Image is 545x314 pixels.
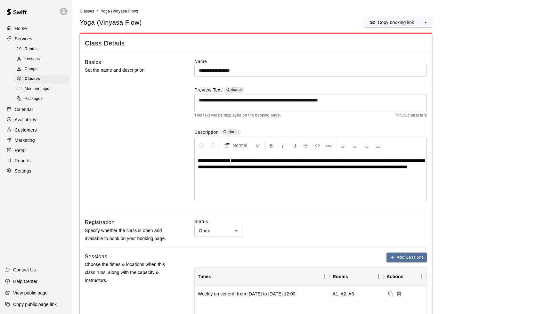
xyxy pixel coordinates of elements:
[5,105,67,114] a: Calendar
[395,291,403,296] span: Delete sessions
[378,19,414,26] p: Copy booking link
[194,129,219,136] label: Description
[221,140,263,151] button: Formatting Options
[25,56,40,62] span: Lessons
[5,166,67,176] a: Settings
[15,75,69,84] div: Classes
[194,218,427,225] label: Status
[386,290,395,298] button: Duplicate sessions
[333,291,354,297] div: A1, A2, A3
[329,268,383,286] div: Rooms
[5,125,67,135] a: Customers
[333,268,348,286] div: Rooms
[15,74,72,84] a: Classes
[15,55,69,64] div: Lessons
[15,44,72,54] a: Rentals
[15,147,27,154] p: Retail
[85,66,174,74] p: Set the name and description
[5,146,67,155] a: Retail
[85,253,107,261] h6: Sessions
[349,140,360,151] button: Center Align
[5,156,67,165] a: Reports
[97,8,98,14] li: /
[233,142,255,149] span: Normal
[383,268,427,286] div: Actions
[13,290,48,296] p: View public page
[266,140,277,151] button: Format Bold
[195,268,329,286] div: Times
[320,272,329,281] button: Menu
[25,66,37,72] span: Camps
[15,157,31,164] p: Reports
[85,261,174,285] p: Choose the times & locations when this class runs, along with the capacity & instructors.
[5,115,67,125] a: Availability
[15,64,72,74] a: Camps
[198,268,211,286] div: Times
[198,291,296,297] div: Weekly on venerdì from 22/08/2025 to 19/12/2025 at 12:00
[15,94,69,103] div: Packages
[5,34,67,44] a: Services
[223,130,239,134] span: Optional
[25,96,43,102] span: Packages
[417,272,427,281] button: Menu
[15,85,69,93] div: Memberships
[395,112,427,119] span: 74 / 150 characters
[101,9,138,13] span: Yoga (Vinyasa Flow)
[15,94,72,104] a: Packages
[338,140,349,151] button: Left Align
[372,140,383,151] button: Justify Align
[207,140,218,151] button: Redo
[25,46,39,52] span: Rentals
[374,272,383,281] button: Menu
[194,225,242,237] div: Open
[361,140,372,151] button: Right Align
[15,84,72,94] a: Memberships
[15,117,37,123] p: Availability
[13,267,36,273] p: Contact Us
[80,9,94,13] span: Classes
[15,36,32,42] p: Services
[312,140,323,151] button: Insert Code
[194,58,427,65] label: Name
[80,8,537,15] nav: breadcrumb
[348,272,357,281] button: Sort
[15,65,69,74] div: Camps
[15,106,33,113] p: Calendar
[364,17,432,28] div: split button
[211,272,220,281] button: Sort
[15,45,69,54] div: Rentals
[25,86,49,92] span: Memberships
[15,168,31,174] p: Settings
[15,25,27,32] p: Home
[85,39,427,48] span: Class Details
[13,301,57,308] p: Copy public page link
[386,268,403,286] div: Actions
[364,17,419,28] button: Copy booking link
[13,278,37,285] p: Help Center
[15,54,72,64] a: Lessons
[15,137,35,143] p: Marketing
[194,87,222,94] label: Preview Text
[80,18,142,27] h5: Yoga (Vinyasa Flow)
[85,218,115,227] h6: Registration
[85,58,101,67] h6: Basics
[5,24,67,33] a: Home
[323,140,334,151] button: Insert Link
[194,112,281,119] span: This text will be displayed on the booking page.
[196,140,207,151] button: Undo
[289,140,300,151] button: Format Underline
[300,140,311,151] button: Format Strikethrough
[80,8,94,13] a: Classes
[15,127,37,133] p: Customers
[25,76,40,82] span: Classes
[5,135,67,145] a: Marketing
